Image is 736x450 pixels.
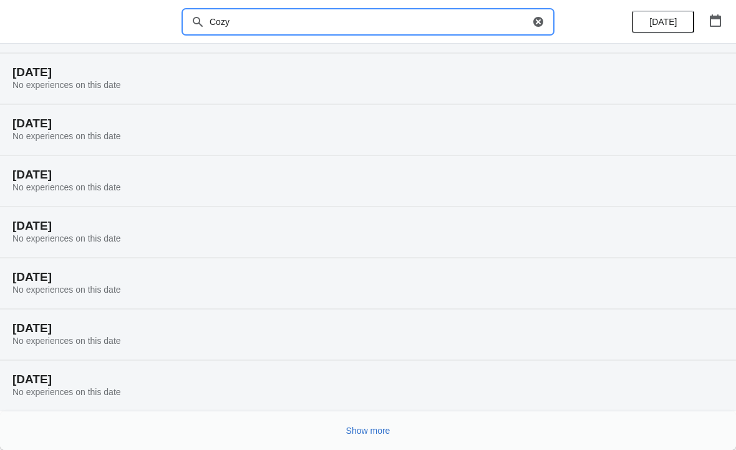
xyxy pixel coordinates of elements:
[12,322,724,335] h2: [DATE]
[632,11,694,33] button: [DATE]
[209,11,530,33] input: Search
[12,373,724,386] h2: [DATE]
[12,271,724,283] h2: [DATE]
[532,16,545,28] button: Clear
[12,66,724,79] h2: [DATE]
[12,233,121,243] span: No experiences on this date
[649,17,677,27] span: [DATE]
[12,169,724,181] h2: [DATE]
[12,220,724,232] h2: [DATE]
[12,285,121,295] span: No experiences on this date
[12,117,724,130] h2: [DATE]
[12,131,121,141] span: No experiences on this date
[341,419,395,442] button: Show more
[12,387,121,397] span: No experiences on this date
[12,80,121,90] span: No experiences on this date
[346,426,390,436] span: Show more
[12,182,121,192] span: No experiences on this date
[12,336,121,346] span: No experiences on this date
